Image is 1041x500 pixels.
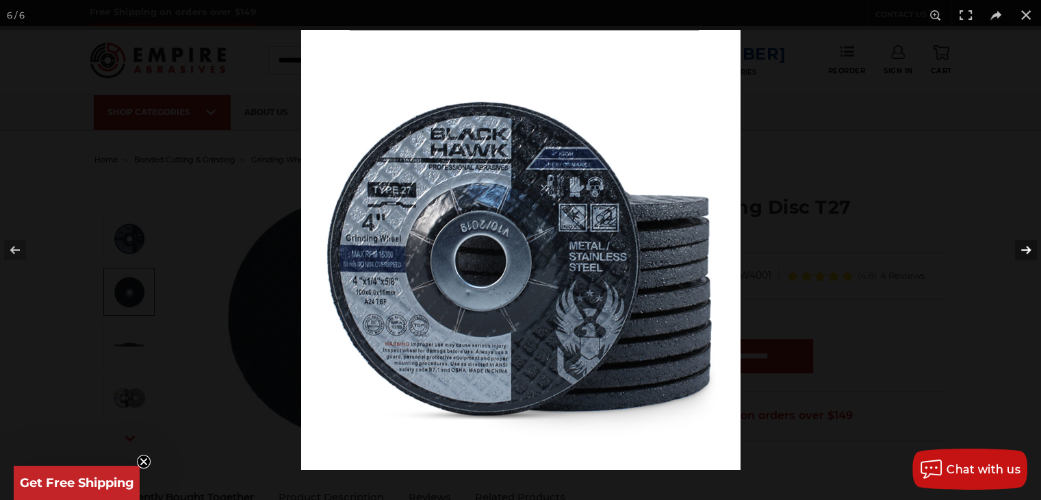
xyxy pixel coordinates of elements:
button: Close teaser [137,455,151,468]
span: Chat with us [947,463,1020,476]
span: Get Free Shipping [20,475,134,490]
button: Next (arrow right) [993,216,1041,284]
button: Chat with us [912,449,1027,490]
div: Get Free ShippingClose teaser [14,466,140,500]
img: IMG_3012__68450.1702313140.jpg [301,30,741,470]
